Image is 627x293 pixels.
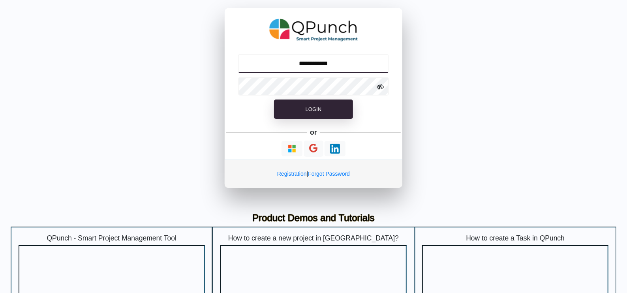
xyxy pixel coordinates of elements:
[308,171,350,177] a: Forgot Password
[304,141,323,157] button: Continue With Google
[274,100,353,119] button: Login
[277,171,307,177] a: Registration
[269,16,358,44] img: QPunch
[325,141,345,156] button: Continue With LinkedIn
[17,212,610,224] h3: Product Demos and Tutorials
[330,144,340,154] img: Loading...
[287,144,297,154] img: Loading...
[282,141,302,156] button: Continue With Microsoft Azure
[220,234,407,242] h5: How to create a new project in [GEOGRAPHIC_DATA]?
[422,234,608,242] h5: How to create a Task in QPunch
[306,106,321,112] span: Login
[19,234,205,242] h5: QPunch - Smart Project Management Tool
[309,127,319,138] h5: or
[225,160,402,188] div: |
